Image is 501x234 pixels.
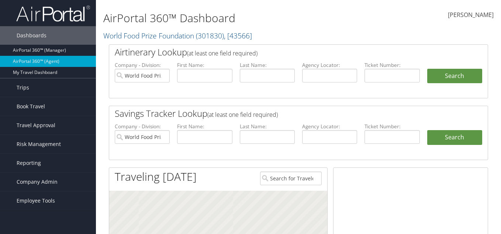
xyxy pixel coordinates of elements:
[240,61,295,69] label: Last Name:
[103,31,252,41] a: World Food Prize Foundation
[427,69,482,84] button: Search
[17,191,55,210] span: Employee Tools
[17,116,55,135] span: Travel Approval
[302,123,357,130] label: Agency Locator:
[17,173,58,191] span: Company Admin
[16,5,90,22] img: airportal-logo.png
[115,123,170,130] label: Company - Division:
[427,130,482,145] a: Search
[17,135,61,153] span: Risk Management
[448,4,494,27] a: [PERSON_NAME]
[115,169,197,184] h1: Traveling [DATE]
[177,61,232,69] label: First Name:
[207,111,278,119] span: (at least one field required)
[260,172,322,185] input: Search for Traveler
[17,97,45,116] span: Book Travel
[364,61,419,69] label: Ticket Number:
[115,61,170,69] label: Company - Division:
[17,78,29,97] span: Trips
[17,26,46,45] span: Dashboards
[240,123,295,130] label: Last Name:
[103,10,363,26] h1: AirPortal 360™ Dashboard
[115,46,451,58] h2: Airtinerary Lookup
[448,11,494,19] span: [PERSON_NAME]
[177,123,232,130] label: First Name:
[187,49,258,57] span: (at least one field required)
[17,154,41,172] span: Reporting
[115,130,170,144] input: search accounts
[115,107,451,120] h2: Savings Tracker Lookup
[196,31,224,41] span: ( 301830 )
[364,123,419,130] label: Ticket Number:
[224,31,252,41] span: , [ 43566 ]
[302,61,357,69] label: Agency Locator:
